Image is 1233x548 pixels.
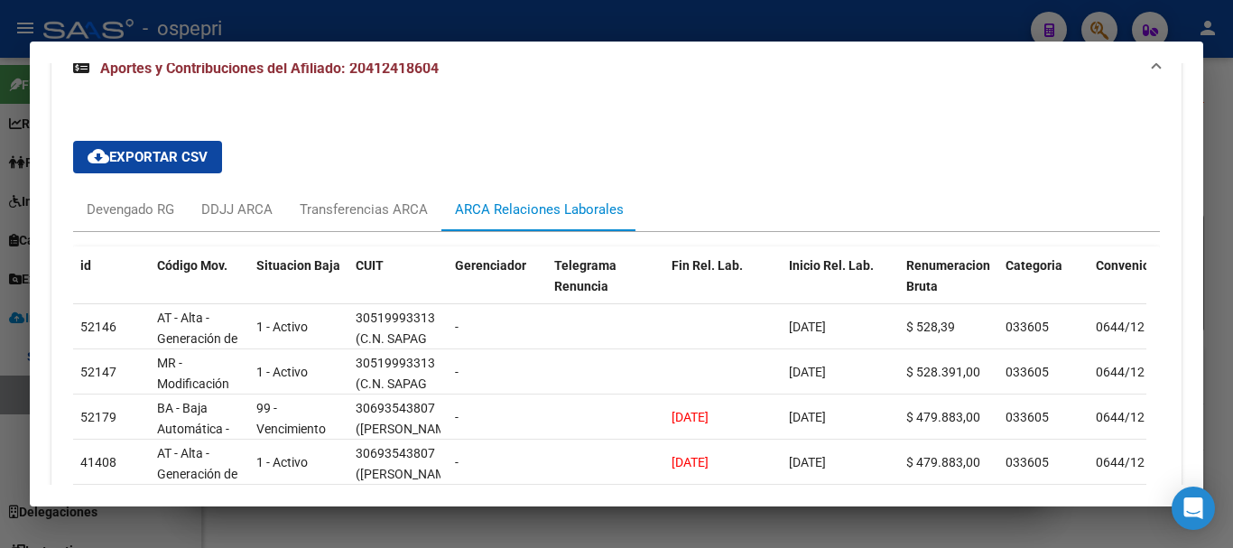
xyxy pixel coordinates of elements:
[906,410,980,424] span: $ 479.883,00
[455,258,526,273] span: Gerenciador
[455,455,459,469] span: -
[455,410,459,424] span: -
[80,258,91,273] span: id
[789,410,826,424] span: [DATE]
[1096,365,1145,379] span: 0644/12
[1096,258,1150,273] span: Convenio
[157,401,229,457] span: BA - Baja Automática - Anulación
[455,320,459,334] span: -
[789,320,826,334] span: [DATE]
[1096,455,1145,469] span: 0644/12
[256,320,308,334] span: 1 - Activo
[157,258,227,273] span: Código Mov.
[157,446,237,502] span: AT - Alta - Generación de clave
[1006,455,1049,469] span: 033605
[547,246,664,326] datatable-header-cell: Telegrama Renuncia
[356,376,427,432] span: (C.N. SAPAG SOCIEDAD ANONIMA)
[672,410,709,424] span: [DATE]
[356,258,384,273] span: CUIT
[789,365,826,379] span: [DATE]
[1006,365,1049,379] span: 033605
[201,200,273,219] div: DDJJ ARCA
[1089,246,1179,326] datatable-header-cell: Convenio
[157,311,237,367] span: AT - Alta - Generación de clave
[256,455,308,469] span: 1 - Activo
[80,455,116,469] span: 41408
[356,398,435,419] div: 30693543807
[1006,320,1049,334] span: 033605
[455,200,624,219] div: ARCA Relaciones Laborales
[1172,487,1215,530] div: Open Intercom Messenger
[554,258,616,293] span: Telegrama Renuncia
[88,145,109,167] mat-icon: cloud_download
[73,246,150,326] datatable-header-cell: id
[80,320,116,334] span: 52146
[73,141,222,173] button: Exportar CSV
[356,308,435,329] div: 30519993313
[906,455,980,469] span: $ 479.883,00
[51,40,1182,98] mat-expansion-panel-header: Aportes y Contribuciones del Afiliado: 20412418604
[87,200,174,219] div: Devengado RG
[789,258,874,273] span: Inicio Rel. Lab.
[1006,410,1049,424] span: 033605
[789,455,826,469] span: [DATE]
[157,356,242,452] span: MR - Modificación de datos en la relación CUIT –CUIL
[300,200,428,219] div: Transferencias ARCA
[80,365,116,379] span: 52147
[998,246,1089,326] datatable-header-cell: Categoria
[356,443,435,464] div: 30693543807
[80,410,116,424] span: 52179
[1006,258,1062,273] span: Categoria
[256,365,308,379] span: 1 - Activo
[672,455,709,469] span: [DATE]
[664,246,782,326] datatable-header-cell: Fin Rel. Lab.
[448,246,547,326] datatable-header-cell: Gerenciador
[150,246,249,326] datatable-header-cell: Código Mov.
[88,149,208,165] span: Exportar CSV
[906,365,980,379] span: $ 528.391,00
[672,258,743,273] span: Fin Rel. Lab.
[256,401,336,539] span: 99 - Vencimiento de contrato a plazo fijo o determ., a tiempo compl. o parcial
[356,467,457,502] span: ([PERSON_NAME] S R L)
[348,246,448,326] datatable-header-cell: CUIT
[356,353,435,374] div: 30519993313
[899,246,998,326] datatable-header-cell: Renumeracion Bruta
[906,258,990,293] span: Renumeracion Bruta
[256,258,340,273] span: Situacion Baja
[249,246,348,326] datatable-header-cell: Situacion Baja
[906,320,955,334] span: $ 528,39
[1096,320,1145,334] span: 0644/12
[455,365,459,379] span: -
[782,246,899,326] datatable-header-cell: Inicio Rel. Lab.
[1096,410,1145,424] span: 0644/12
[356,422,457,457] span: ([PERSON_NAME] S R L)
[100,60,439,77] span: Aportes y Contribuciones del Afiliado: 20412418604
[356,331,427,387] span: (C.N. SAPAG SOCIEDAD ANONIMA)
